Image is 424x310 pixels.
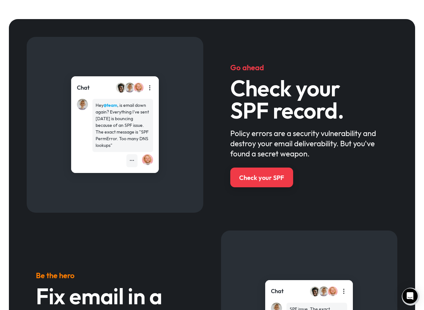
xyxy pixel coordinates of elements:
[271,287,284,295] div: Chat
[104,102,117,108] strong: @team
[230,128,388,159] div: Policy errors are a security vulnerability and destroy your email deliverability. But you've foun...
[402,288,418,304] div: Open Intercom Messenger
[239,173,284,182] div: Check your SPF
[230,168,293,187] a: Check your SPF
[230,62,388,72] h5: Go ahead
[96,102,150,149] div: Hey , is email down again? Everything I've sent [DATE] is bouncing because of an SPF issue. The e...
[230,77,388,121] h3: Check your SPF record.
[36,270,194,280] h5: Be the hero
[130,157,134,164] div: •••
[77,84,90,92] div: Chat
